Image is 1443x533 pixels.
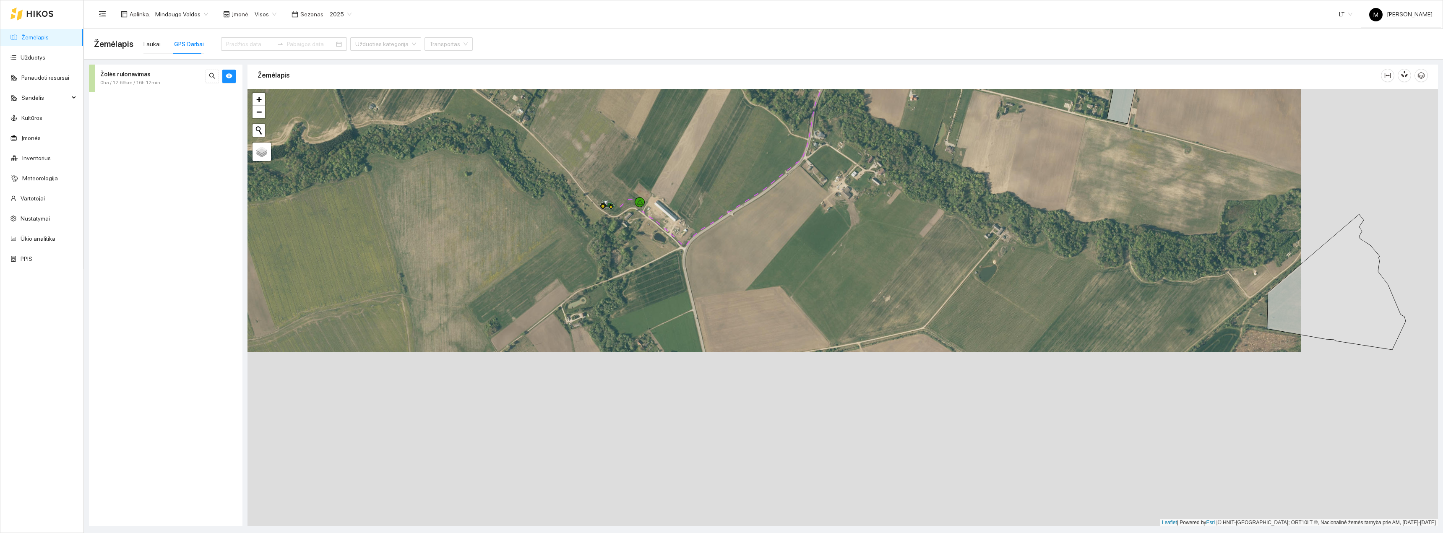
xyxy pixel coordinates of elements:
[300,10,325,19] span: Sezonas :
[277,41,284,47] span: to
[155,8,208,21] span: Mindaugo Valdos
[22,155,51,161] a: Inventorius
[253,106,265,118] a: Zoom out
[253,124,265,137] button: Initiate a new search
[1160,519,1438,526] div: | Powered by © HNIT-[GEOGRAPHIC_DATA]; ORT10LT ©, Nacionalinė žemės tarnyba prie AM, [DATE]-[DATE]
[226,39,273,49] input: Pradžios data
[1369,11,1433,18] span: [PERSON_NAME]
[258,63,1381,87] div: Žemėlapis
[330,8,352,21] span: 2025
[1381,69,1394,82] button: column-width
[130,10,150,19] span: Aplinka :
[21,255,32,262] a: PPIS
[89,65,242,92] div: Žolės rulonavimas0ha / 12.69km / 16h 12minsearcheye
[256,94,262,104] span: +
[21,114,42,121] a: Kultūros
[100,79,160,87] span: 0ha / 12.69km / 16h 12min
[209,73,216,81] span: search
[253,143,271,161] a: Layers
[143,39,161,49] div: Laukai
[21,34,49,41] a: Žemėlapis
[121,11,128,18] span: layout
[99,10,106,18] span: menu-fold
[223,11,230,18] span: shop
[287,39,334,49] input: Pabaigos data
[226,73,232,81] span: eye
[100,71,151,78] strong: Žolės rulonavimas
[22,175,58,182] a: Meteorologija
[1206,520,1215,525] a: Esri
[1381,72,1394,79] span: column-width
[1339,8,1352,21] span: LT
[1162,520,1177,525] a: Leaflet
[1216,520,1218,525] span: |
[21,235,55,242] a: Ūkio analitika
[277,41,284,47] span: swap-right
[256,107,262,117] span: −
[21,74,69,81] a: Panaudoti resursai
[21,195,45,202] a: Vartotojai
[206,70,219,83] button: search
[292,11,298,18] span: calendar
[1373,8,1378,21] span: M
[21,135,41,141] a: Įmonės
[21,215,50,222] a: Nustatymai
[253,93,265,106] a: Zoom in
[255,8,276,21] span: Visos
[21,89,69,106] span: Sandėlis
[174,39,204,49] div: GPS Darbai
[222,70,236,83] button: eye
[21,54,45,61] a: Užduotys
[232,10,250,19] span: Įmonė :
[94,37,133,51] span: Žemėlapis
[94,6,111,23] button: menu-fold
